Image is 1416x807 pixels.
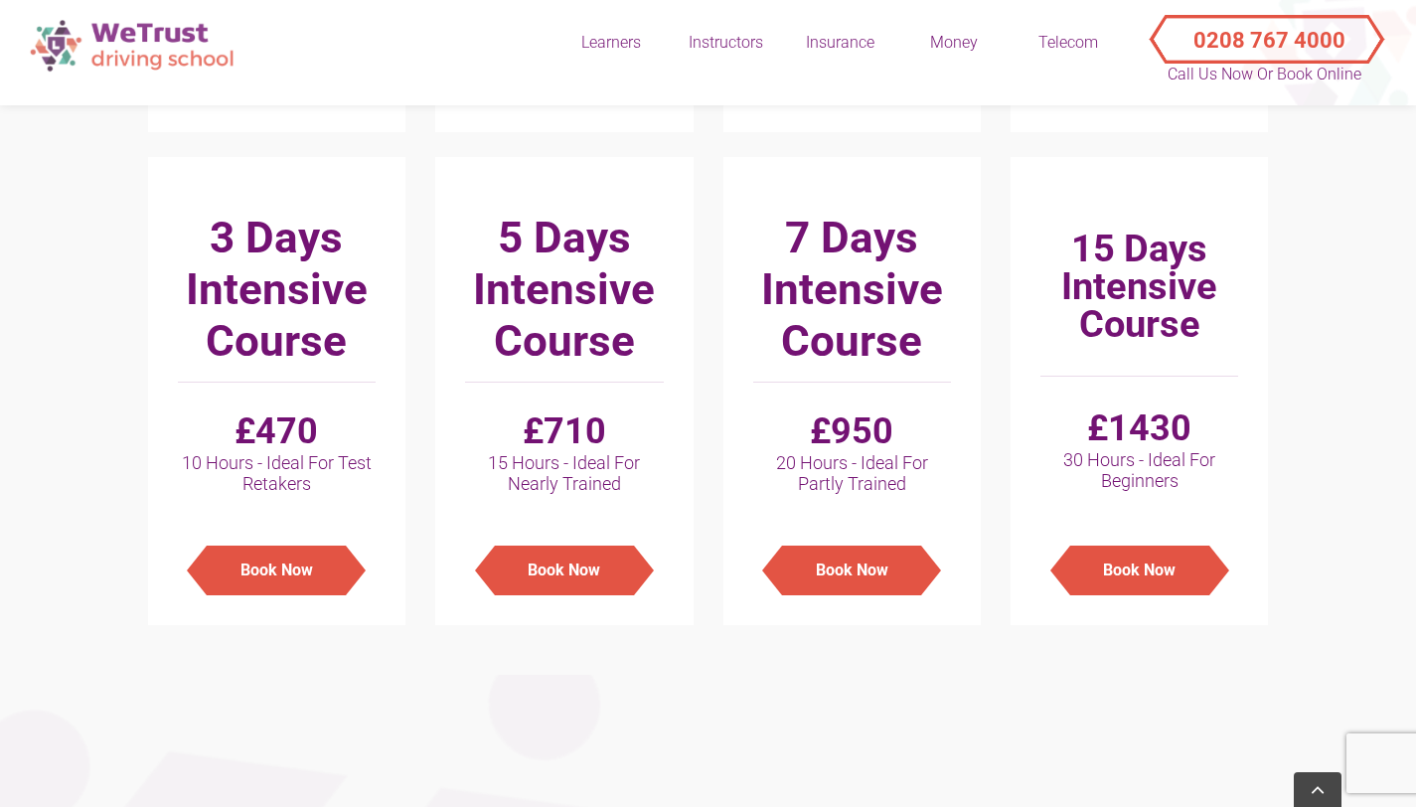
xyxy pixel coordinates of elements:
[1158,10,1371,50] button: Call Us Now or Book Online
[753,212,951,367] h3: 7 Days Intensive Course
[495,546,634,595] button: Book Now
[1040,449,1238,491] span: 30 Hours - Ideal For Beginners
[1019,32,1118,54] div: Telecom
[753,506,951,595] a: Book Now
[753,410,951,494] h4: £950
[1040,212,1238,361] h3: 15 Days Intensive Course
[782,546,921,595] button: Book Now
[178,506,376,595] a: Book Now
[465,212,663,367] h3: 5 Days Intensive Course
[1040,407,1238,491] h4: £1430
[1070,546,1209,595] button: Book Now
[1040,506,1238,595] a: Book Now
[1166,63,1364,86] p: Call Us Now or Book Online
[465,410,663,494] h4: £710
[20,10,248,81] img: wetrust-ds-logo.png
[561,32,661,54] div: Learners
[207,546,346,595] button: Book Now
[753,452,951,494] span: 20 Hours - Ideal For Partly Trained
[465,452,663,494] span: 15 Hours - Ideal For Nearly Trained
[178,410,376,494] h4: £470
[178,212,376,367] h3: 3 Days Intensive Course
[1133,10,1396,50] a: Call Us Now or Book Online 0208 767 4000
[790,32,889,54] div: Insurance
[465,506,663,595] a: Book Now
[178,452,376,494] span: 10 Hours - Ideal For Test Retakers
[676,32,775,54] div: Instructors
[904,32,1004,54] div: Money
